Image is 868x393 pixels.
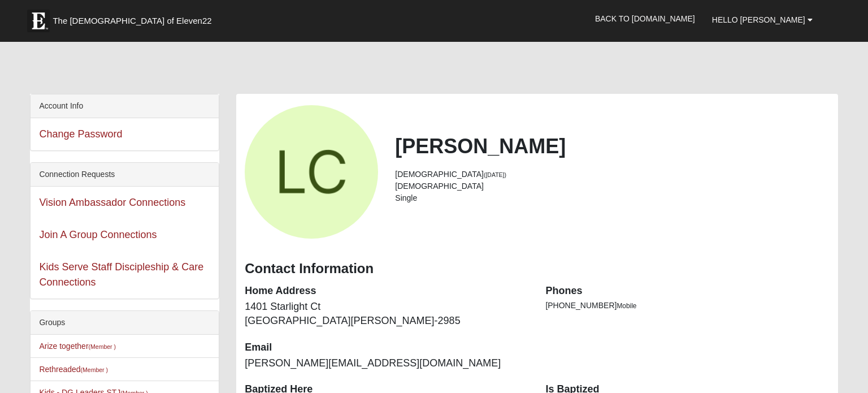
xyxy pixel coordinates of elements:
h3: Contact Information [245,261,829,277]
a: Change Password [39,128,122,140]
img: Eleven22 logo [27,10,50,32]
a: View Fullsize Photo [245,166,378,177]
li: [DEMOGRAPHIC_DATA] [395,169,829,180]
div: Connection Requests [31,163,219,187]
li: [PHONE_NUMBER] [545,300,829,312]
a: Back to [DOMAIN_NAME] [587,5,704,33]
a: Vision Ambassador Connections [39,197,185,208]
div: Account Info [31,94,219,118]
h2: [PERSON_NAME] [395,134,829,158]
a: The [DEMOGRAPHIC_DATA] of Eleven22 [21,4,248,32]
div: Groups [31,311,219,335]
span: Hello [PERSON_NAME] [712,15,805,24]
li: [DEMOGRAPHIC_DATA] [395,180,829,192]
a: Rethreaded(Member ) [39,365,108,374]
a: Join A Group Connections [39,229,157,240]
dt: Home Address [245,284,528,299]
span: Mobile [617,302,636,310]
small: ([DATE]) [484,171,506,178]
dd: 1401 Starlight Ct [GEOGRAPHIC_DATA][PERSON_NAME]-2985 [245,300,528,329]
a: Arize together(Member ) [39,342,116,351]
dt: Email [245,340,528,355]
a: Hello [PERSON_NAME] [704,6,821,34]
small: (Member ) [81,366,108,373]
span: The [DEMOGRAPHIC_DATA] of Eleven22 [53,15,211,27]
li: Single [395,192,829,204]
small: (Member ) [89,343,116,350]
dt: Phones [545,284,829,299]
dd: [PERSON_NAME][EMAIL_ADDRESS][DOMAIN_NAME] [245,356,528,371]
a: Kids Serve Staff Discipleship & Care Connections [39,261,203,288]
